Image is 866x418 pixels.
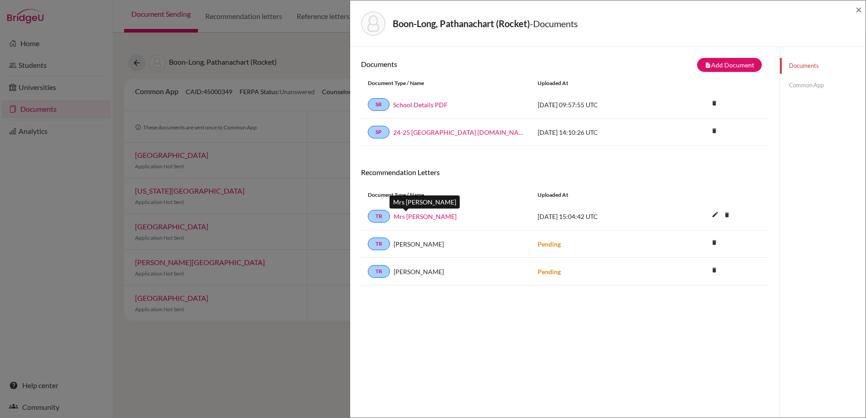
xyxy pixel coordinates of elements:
[538,240,561,248] strong: Pending
[368,126,390,138] a: SP
[707,236,721,249] i: delete
[394,267,444,276] span: [PERSON_NAME]
[368,98,390,111] a: SR
[368,237,390,250] a: TR
[531,79,667,87] div: Uploaded at
[394,212,457,221] a: Mrs [PERSON_NAME]
[538,268,561,275] strong: Pending
[720,209,734,222] a: delete
[856,4,862,15] button: Close
[780,58,866,74] a: Documents
[707,209,723,222] button: edit
[707,263,721,277] i: delete
[361,191,531,199] div: Document Type / Name
[707,125,721,138] a: delete
[780,77,866,93] a: Common App
[707,96,721,110] i: delete
[531,100,667,109] div: [DATE] 09:57:55 UTC
[393,128,524,137] a: 24-25 [GEOGRAPHIC_DATA] [DOMAIN_NAME]_wide
[361,168,769,176] h6: Recommendation Letters
[393,100,447,109] a: School Details PDF
[393,18,530,29] strong: Boon-Long, Pathanachart (Rocket)
[705,62,711,68] i: note_add
[361,60,565,68] h6: Documents
[708,207,722,222] i: edit
[697,58,762,72] button: note_addAdd Document
[368,265,390,278] a: TR
[394,239,444,249] span: [PERSON_NAME]
[530,18,578,29] span: - Documents
[707,237,721,249] a: delete
[361,79,531,87] div: Document Type / Name
[538,213,598,220] span: [DATE] 15:04:42 UTC
[707,265,721,277] a: delete
[856,3,862,16] span: ×
[707,124,721,138] i: delete
[707,98,721,110] a: delete
[531,128,667,137] div: [DATE] 14:10:26 UTC
[531,191,667,199] div: Uploaded at
[390,195,460,209] div: Mrs [PERSON_NAME]
[368,210,390,223] a: TR
[720,208,734,222] i: delete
